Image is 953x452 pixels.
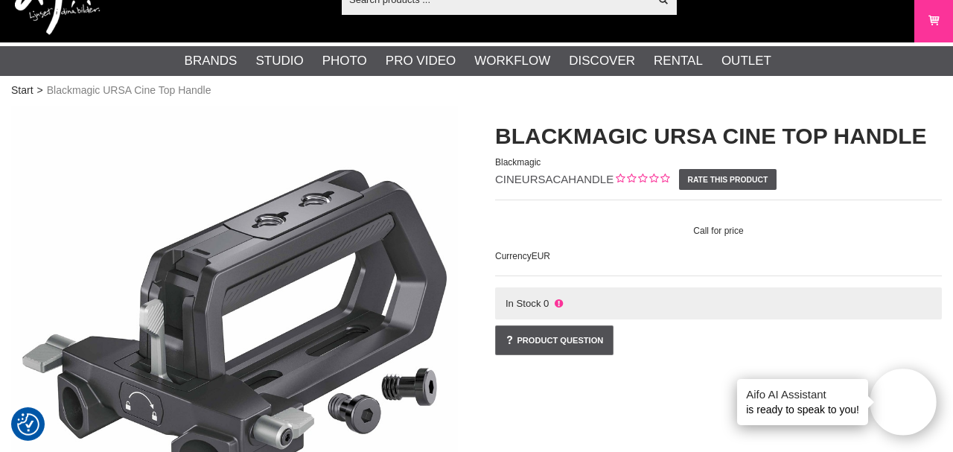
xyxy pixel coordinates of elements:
[552,298,564,309] i: Not in stock
[255,51,303,71] a: Studio
[721,51,771,71] a: Outlet
[322,51,367,71] a: Photo
[495,157,541,168] span: Blackmagic
[495,226,942,236] span: Call for price
[185,51,238,71] a: Brands
[737,379,868,425] div: is ready to speak to you!
[506,298,541,309] span: In Stock
[532,251,550,261] span: EUR
[495,251,532,261] span: Currency
[495,173,613,185] span: CINEURSACAHANDLE
[47,83,211,98] span: Blackmagic URSA Cine Top Handle
[495,121,942,152] h1: Blackmagic URSA Cine Top Handle
[569,51,635,71] a: Discover
[17,413,39,436] img: Revisit consent button
[544,298,549,309] span: 0
[17,411,39,438] button: Consent Preferences
[495,325,613,355] a: Product question
[474,51,550,71] a: Workflow
[679,169,777,190] a: Rate this product
[613,172,669,188] div: Customer rating: 0
[386,51,456,71] a: Pro Video
[654,51,703,71] a: Rental
[37,83,43,98] span: >
[746,386,859,402] h4: Aifo AI Assistant
[11,83,34,98] a: Start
